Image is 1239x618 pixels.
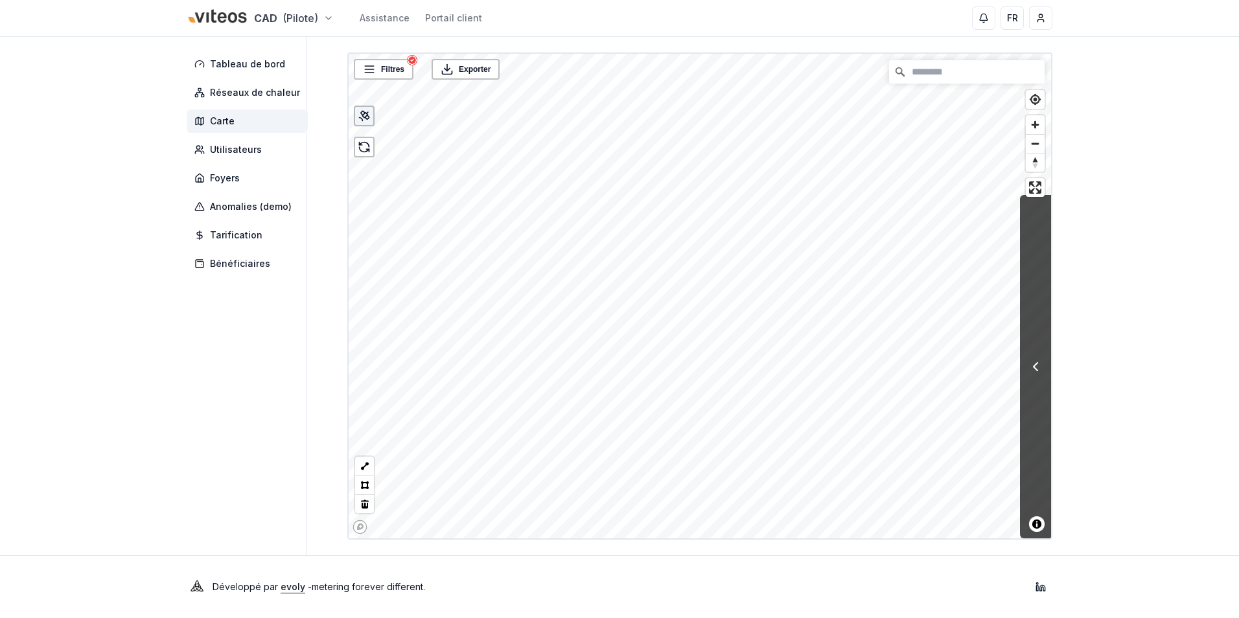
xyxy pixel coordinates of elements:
span: FR [1007,12,1018,25]
button: FR [1001,6,1024,30]
canvas: Map [349,54,1054,541]
img: Viteos - CAD Logo [187,1,249,32]
button: LineString tool (l) [355,457,374,475]
a: Bénéficiaires [187,252,313,275]
span: Bénéficiaires [210,257,270,270]
a: Mapbox homepage [353,520,367,534]
span: CAD [254,10,277,26]
a: Réseaux de chaleur [187,81,313,104]
a: Anomalies (demo) [187,195,313,218]
a: Portail client [425,12,482,25]
span: Anomalies (demo) [210,200,292,213]
span: Exporter [459,63,491,76]
a: Utilisateurs [187,138,313,161]
span: Réseaux de chaleur [210,86,300,99]
button: Zoom in [1026,115,1045,134]
button: Enter fullscreen [1026,178,1045,197]
span: Zoom out [1026,135,1045,153]
span: Tarification [210,229,262,242]
button: CAD(Pilote) [187,5,334,32]
span: Carte [210,115,235,128]
span: Filtres [381,63,404,76]
input: Chercher [889,60,1045,84]
a: Carte [187,109,313,133]
span: Foyers [210,172,240,185]
a: evoly [281,581,305,592]
a: Tableau de bord [187,52,313,76]
button: Toggle attribution [1029,516,1045,532]
a: Foyers [187,166,313,190]
span: Reset bearing to north [1026,154,1045,172]
button: Delete [355,494,374,513]
img: Evoly Logo [187,577,207,597]
button: Find my location [1026,90,1045,109]
button: Reset bearing to north [1026,153,1045,172]
p: Développé par - metering forever different . [213,578,425,596]
a: Tarification [187,223,313,247]
span: (Pilote) [283,10,318,26]
button: Polygon tool (p) [355,475,374,494]
button: Zoom out [1026,134,1045,153]
span: Tableau de bord [210,58,285,71]
a: Assistance [360,12,410,25]
span: Utilisateurs [210,143,262,156]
